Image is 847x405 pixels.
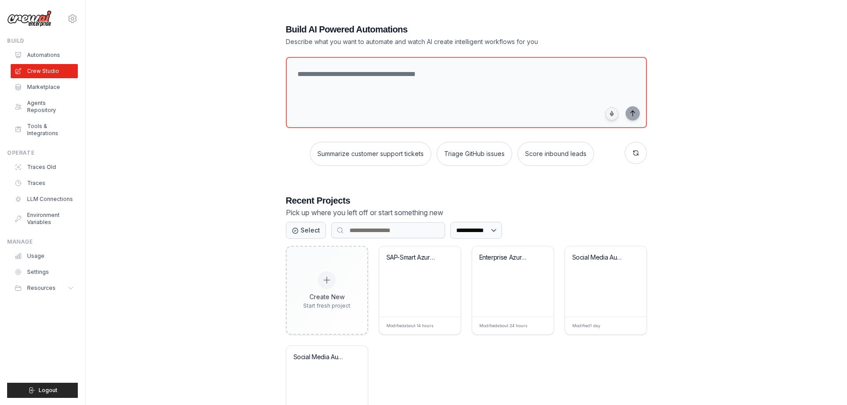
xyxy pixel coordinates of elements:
[437,142,512,166] button: Triage GitHub issues
[7,37,78,44] div: Build
[7,10,52,27] img: Logo
[11,64,78,78] a: Crew Studio
[11,192,78,206] a: LLM Connections
[7,383,78,398] button: Logout
[532,322,540,329] span: Edit
[11,96,78,117] a: Agents Repository
[11,176,78,190] a: Traces
[625,142,647,164] button: Get new suggestions
[11,208,78,229] a: Environment Variables
[293,353,347,361] div: Social Media Automation Manager
[572,253,626,261] div: Social Media Automation Workflow
[310,142,431,166] button: Summarize customer support tickets
[11,281,78,295] button: Resources
[303,302,350,309] div: Start fresh project
[479,253,533,261] div: Enterprise Azure SAP Landing Zone Builder
[286,23,585,36] h1: Build AI Powered Automations
[518,142,594,166] button: Score inbound leads
[286,194,647,207] h3: Recent Projects
[27,285,56,292] span: Resources
[11,80,78,94] a: Marketplace
[286,37,585,46] p: Describe what you want to automate and watch AI create intelligent workflows for you
[11,160,78,174] a: Traces Old
[625,322,633,329] span: Edit
[286,207,647,218] p: Pick up where you left off or start something new
[303,293,350,301] div: Create New
[286,222,326,239] button: Select
[439,322,447,329] span: Edit
[572,323,600,329] span: Modified 1 day
[39,387,57,394] span: Logout
[7,149,78,156] div: Operate
[479,323,527,329] span: Modified about 24 hours
[386,253,440,261] div: SAP-Smart Azure Discovery & Architecture
[11,48,78,62] a: Automations
[7,238,78,245] div: Manage
[605,107,618,120] button: Click to speak your automation idea
[386,323,434,329] span: Modified about 14 hours
[11,249,78,263] a: Usage
[11,119,78,140] a: Tools & Integrations
[11,265,78,279] a: Settings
